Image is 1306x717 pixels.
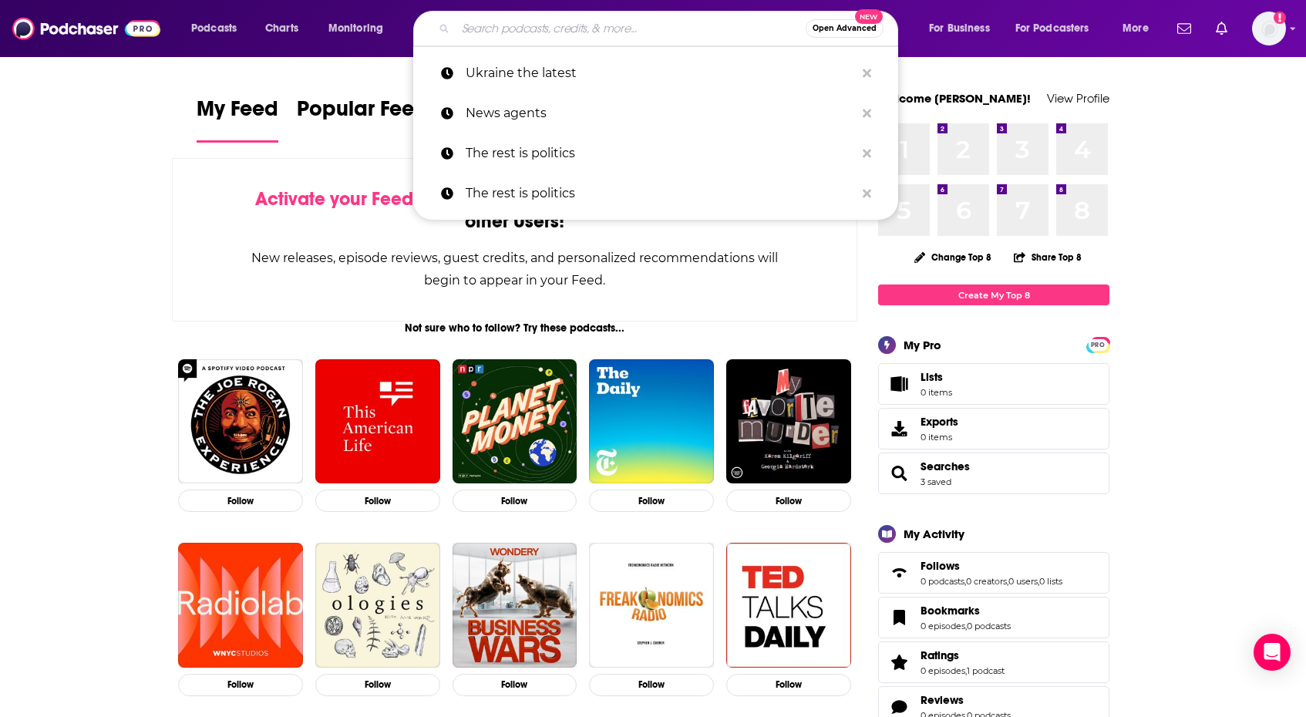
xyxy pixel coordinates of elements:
span: Lists [921,370,943,384]
a: 0 users [1008,576,1038,587]
img: The Daily [589,359,714,484]
span: Follows [921,559,960,573]
a: News agents [413,93,898,133]
a: Create My Top 8 [878,284,1109,305]
a: 0 podcasts [921,576,964,587]
a: 0 podcasts [967,621,1011,631]
div: New releases, episode reviews, guest credits, and personalized recommendations will begin to appe... [250,247,779,291]
a: The Joe Rogan Experience [178,359,303,484]
span: New [855,9,883,24]
div: Search podcasts, credits, & more... [428,11,913,46]
img: User Profile [1252,12,1286,45]
a: Ratings [884,651,914,673]
span: , [1038,576,1039,587]
span: Monitoring [328,18,383,39]
span: Reviews [921,693,964,707]
button: open menu [918,16,1009,41]
span: 0 items [921,387,952,398]
span: Bookmarks [878,597,1109,638]
a: The rest is politics [413,173,898,214]
span: Charts [265,18,298,39]
a: Show notifications dropdown [1210,15,1234,42]
button: Follow [315,674,440,696]
span: Popular Feed [297,96,428,131]
button: Open AdvancedNew [806,19,884,38]
button: Follow [589,674,714,696]
svg: Add a profile image [1274,12,1286,24]
span: Lists [921,370,952,384]
button: Follow [589,490,714,512]
p: News agents [466,93,855,133]
button: Follow [453,674,577,696]
img: Business Wars [453,543,577,668]
button: Follow [315,490,440,512]
span: Bookmarks [921,604,980,618]
a: Lists [878,363,1109,405]
img: TED Talks Daily [726,543,851,668]
img: Radiolab [178,543,303,668]
button: Change Top 8 [905,247,1001,267]
a: 0 lists [1039,576,1062,587]
button: open menu [318,16,403,41]
span: , [964,576,966,587]
button: Follow [453,490,577,512]
p: The rest is politics [466,133,855,173]
span: , [1007,576,1008,587]
a: PRO [1089,338,1107,350]
span: My Feed [197,96,278,131]
span: Ratings [878,641,1109,683]
button: open menu [1005,16,1112,41]
span: Open Advanced [813,25,877,32]
span: Follows [878,552,1109,594]
p: The rest is politics [466,173,855,214]
button: Share Top 8 [1013,242,1082,272]
img: Planet Money [453,359,577,484]
a: Welcome [PERSON_NAME]! [878,91,1031,106]
a: View Profile [1047,91,1109,106]
a: Bookmarks [884,607,914,628]
a: My Feed [197,96,278,143]
a: Exports [878,408,1109,449]
span: More [1123,18,1149,39]
a: 0 creators [966,576,1007,587]
span: 0 items [921,432,958,443]
span: Exports [921,415,958,429]
span: Logged in as Jeffmarschner [1252,12,1286,45]
a: 0 episodes [921,621,965,631]
a: 1 podcast [967,665,1005,676]
p: Ukraine the latest [466,53,855,93]
button: Follow [178,674,303,696]
span: Activate your Feed [255,187,413,210]
a: Ukraine the latest [413,53,898,93]
img: Podchaser - Follow, Share and Rate Podcasts [12,14,160,43]
a: Charts [255,16,308,41]
input: Search podcasts, credits, & more... [456,16,806,41]
a: The rest is politics [413,133,898,173]
img: Freakonomics Radio [589,543,714,668]
a: Bookmarks [921,604,1011,618]
button: Follow [726,490,851,512]
div: Open Intercom Messenger [1254,634,1291,671]
span: Ratings [921,648,959,662]
span: Podcasts [191,18,237,39]
img: Ologies with Alie Ward [315,543,440,668]
div: by following Podcasts, Creators, Lists, and other Users! [250,188,779,233]
button: Follow [726,674,851,696]
a: Follows [921,559,1062,573]
div: Not sure who to follow? Try these podcasts... [172,321,857,335]
a: My Favorite Murder with Karen Kilgariff and Georgia Hardstark [726,359,851,484]
button: open menu [180,16,257,41]
span: Exports [884,418,914,439]
img: This American Life [315,359,440,484]
button: Show profile menu [1252,12,1286,45]
a: Ratings [921,648,1005,662]
a: Reviews [921,693,1011,707]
